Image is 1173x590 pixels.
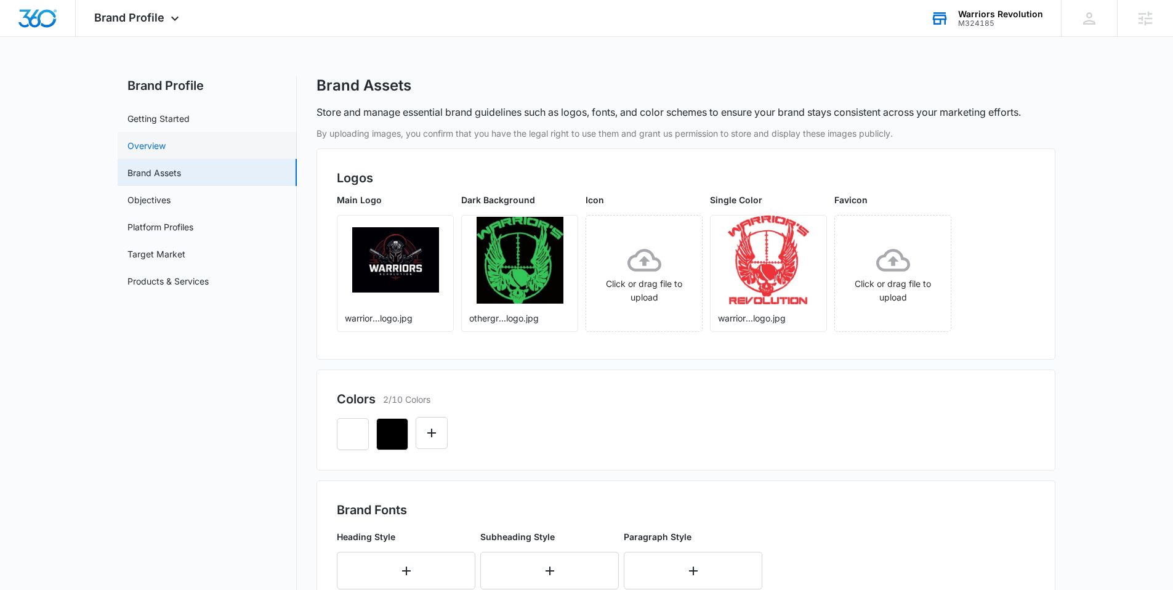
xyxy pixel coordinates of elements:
[958,9,1043,19] div: account name
[728,216,808,304] img: User uploaded logo
[94,11,164,24] span: Brand Profile
[835,243,951,304] div: Click or drag file to upload
[337,390,376,408] h2: Colors
[316,76,411,95] h1: Brand Assets
[718,312,819,325] p: warrior...logo.jpg
[127,112,190,125] a: Getting Started
[127,220,193,233] a: Platform Profiles
[337,193,454,206] p: Main Logo
[416,417,448,449] button: Edit Color
[337,418,369,450] button: Remove
[710,193,827,206] p: Single Color
[352,227,439,293] img: User uploaded logo
[834,193,951,206] p: Favicon
[337,530,475,543] p: Heading Style
[835,216,951,331] span: Click or drag file to upload
[624,530,762,543] p: Paragraph Style
[337,169,1035,187] h2: Logos
[127,248,185,261] a: Target Market
[127,139,166,152] a: Overview
[376,418,408,450] button: Remove
[586,216,702,331] span: Click or drag file to upload
[477,217,563,304] img: User uploaded logo
[345,312,446,325] p: warrior...logo.jpg
[127,166,181,179] a: Brand Assets
[316,105,1021,119] p: Store and manage essential brand guidelines such as logos, fonts, and color schemes to ensure you...
[480,530,619,543] p: Subheading Style
[337,501,1035,519] h2: Brand Fonts
[469,312,570,325] p: othergr...logo.jpg
[118,76,297,95] h2: Brand Profile
[127,193,171,206] a: Objectives
[586,193,703,206] p: Icon
[461,193,578,206] p: Dark Background
[316,127,1055,140] p: By uploading images, you confirm that you have the legal right to use them and grant us permissio...
[586,243,702,304] div: Click or drag file to upload
[958,19,1043,28] div: account id
[127,275,209,288] a: Products & Services
[383,393,430,406] p: 2/10 Colors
